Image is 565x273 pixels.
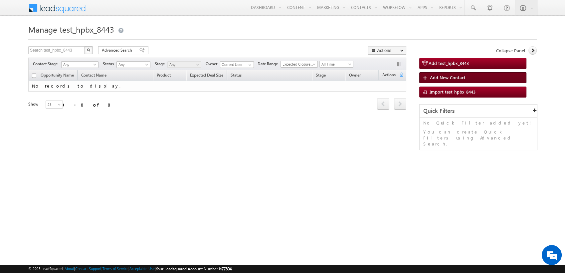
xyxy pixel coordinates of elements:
[429,89,475,95] span: Import test_hpbx_8443
[28,81,406,92] td: No records to display.
[190,73,223,78] span: Expected Deal Size
[157,73,171,78] span: Product
[41,73,74,78] span: Opportunity Name
[379,71,399,80] span: Actions
[78,72,110,80] span: Contact Name
[28,24,114,35] span: Manage test_hpbx_8443
[33,61,60,67] span: Contact Stage
[32,74,36,78] input: Check all records
[368,46,406,55] button: Actions
[377,98,389,110] span: prev
[102,47,134,53] span: Advanced Search
[155,61,167,67] span: Stage
[320,61,351,67] span: All Time
[37,72,77,80] a: Opportunity Name
[222,266,232,271] span: 77804
[62,62,96,68] span: Any
[46,101,63,109] a: 25
[167,61,201,68] a: Any
[168,62,199,68] span: Any
[62,101,115,109] div: 0 - 0 of 0
[319,61,353,68] a: All Time
[281,61,315,67] span: Expected Closure Date
[61,61,98,68] a: Any
[156,266,232,271] span: Your Leadsquared Account Number is
[394,98,406,110] span: next
[496,48,525,54] span: Collapse Panel
[102,266,128,271] a: Terms of Service
[423,129,534,147] p: You can create Quick Filters using Advanced Search.
[87,48,90,52] img: Search
[65,266,74,271] a: About
[103,61,116,67] span: Status
[28,266,232,272] span: © 2025 LeadSquared | | | | |
[430,75,465,80] span: Add New Contact
[281,61,318,68] a: Expected Closure Date
[420,105,537,118] div: Quick Filters
[206,61,220,67] span: Owner
[227,72,245,80] a: Status
[117,62,148,68] span: Any
[429,60,469,66] span: Add test_hpbx_8443
[187,72,227,80] a: Expected Deal Size
[75,266,101,271] a: Contact Support
[220,61,254,68] input: Type to Search
[258,61,281,67] span: Date Range
[28,101,40,107] div: Show
[312,72,329,80] a: Stage
[245,62,253,68] a: Show All Items
[316,73,326,78] span: Stage
[349,73,361,78] span: Owner
[116,61,150,68] a: Any
[394,99,406,110] a: next
[46,102,64,108] span: 25
[423,120,534,126] p: No Quick Filter added yet!
[377,99,389,110] a: prev
[129,266,155,271] a: Acceptable Use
